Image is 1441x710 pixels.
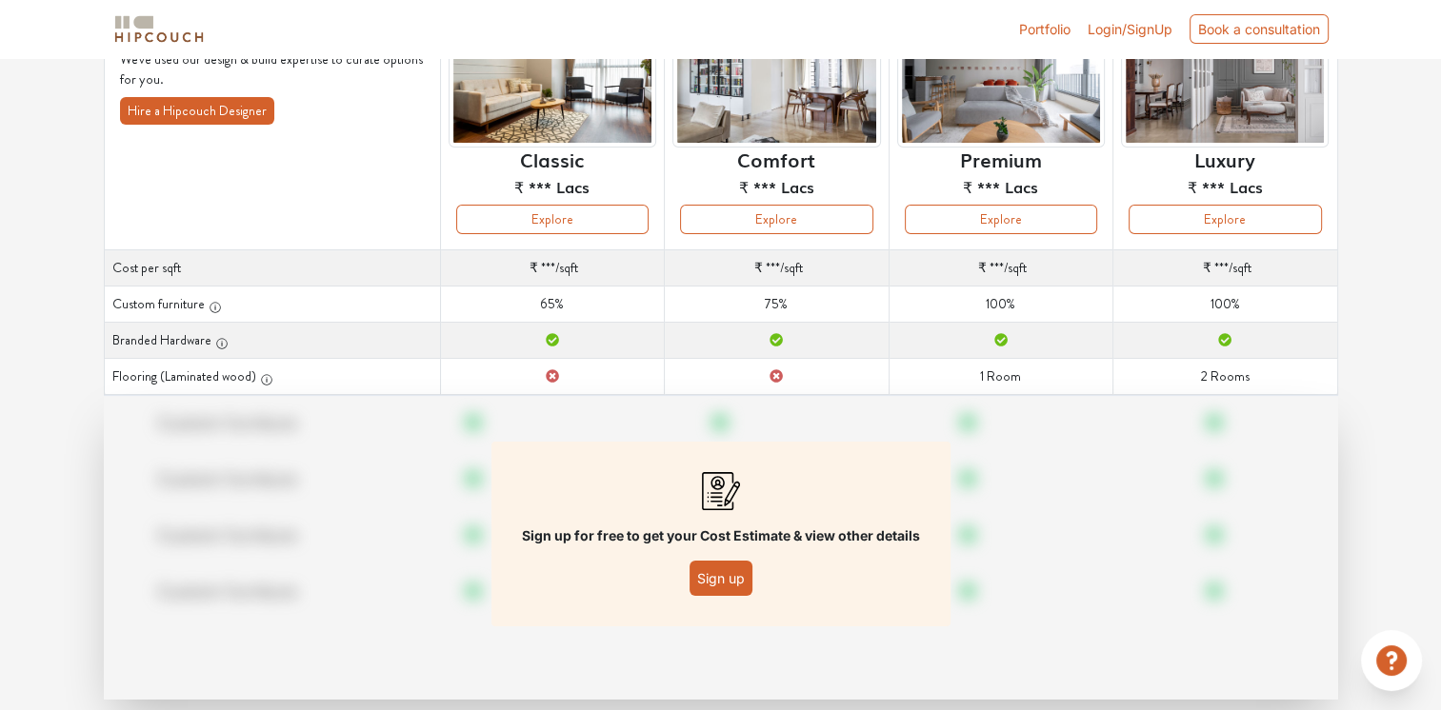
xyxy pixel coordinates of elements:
p: We've used our design & build expertise to curate options for you. [120,49,425,89]
img: header-preview [897,6,1105,148]
td: /sqft [665,250,889,286]
a: Portfolio [1019,19,1071,39]
th: Custom furniture [104,286,440,323]
th: Cost per sqft [104,250,440,286]
button: Explore [1129,205,1321,234]
button: Sign up [690,561,752,596]
h6: Premium [960,148,1042,170]
span: Login/SignUp [1088,21,1172,37]
span: logo-horizontal.svg [111,8,207,50]
div: Book a consultation [1190,14,1329,44]
button: Explore [680,205,872,234]
td: 75% [665,286,889,323]
img: header-preview [449,6,656,148]
button: Explore [905,205,1097,234]
td: /sqft [440,250,664,286]
img: header-preview [672,6,880,148]
img: logo-horizontal.svg [111,12,207,46]
th: Branded Hardware [104,323,440,359]
td: 2 Rooms [1113,359,1337,395]
th: Flooring (Laminated wood) [104,359,440,395]
img: header-preview [1121,6,1329,148]
td: 65% [440,286,664,323]
h6: Classic [520,148,584,170]
button: Explore [456,205,649,234]
button: Hire a Hipcouch Designer [120,97,274,125]
td: /sqft [889,250,1112,286]
td: 100% [1113,286,1337,323]
td: 100% [889,286,1112,323]
td: /sqft [1113,250,1337,286]
td: 1 Room [889,359,1112,395]
h6: Comfort [737,148,815,170]
p: Sign up for free to get your Cost Estimate & view other details [522,525,920,545]
h6: Luxury [1194,148,1255,170]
